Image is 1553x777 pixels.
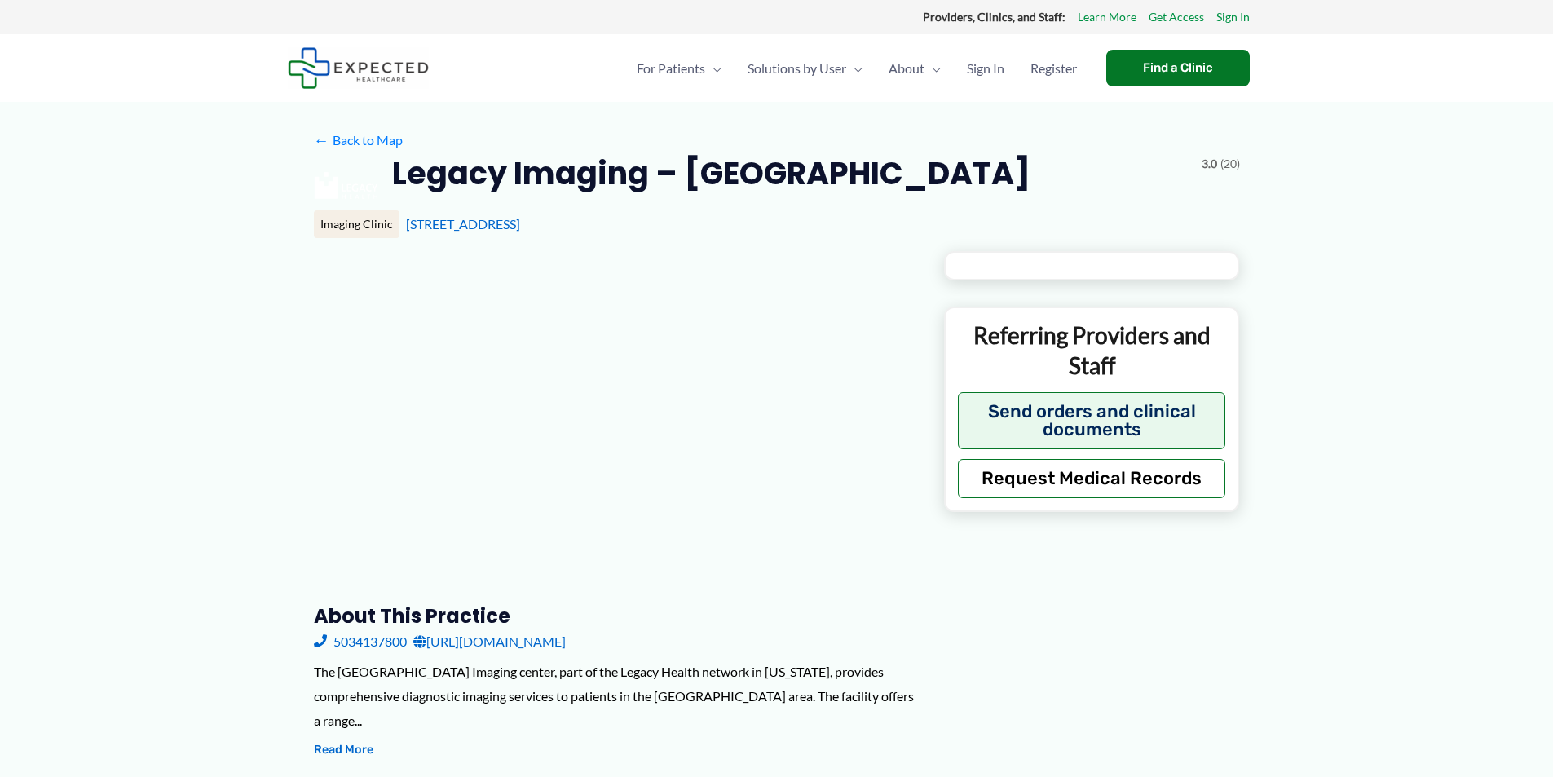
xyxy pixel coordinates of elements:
[958,392,1226,449] button: Send orders and clinical documents
[413,629,566,654] a: [URL][DOMAIN_NAME]
[314,132,329,148] span: ←
[1017,40,1090,97] a: Register
[314,603,918,629] h3: About this practice
[735,40,876,97] a: Solutions by UserMenu Toggle
[1078,7,1136,28] a: Learn More
[889,40,924,97] span: About
[923,10,1065,24] strong: Providers, Clinics, and Staff:
[314,660,918,732] div: The [GEOGRAPHIC_DATA] Imaging center, part of the Legacy Health network in [US_STATE], provides c...
[1149,7,1204,28] a: Get Access
[392,153,1030,193] h2: Legacy Imaging – [GEOGRAPHIC_DATA]
[314,128,403,152] a: ←Back to Map
[288,47,429,89] img: Expected Healthcare Logo - side, dark font, small
[748,40,846,97] span: Solutions by User
[314,629,407,654] a: 5034137800
[314,210,399,238] div: Imaging Clinic
[705,40,721,97] span: Menu Toggle
[967,40,1004,97] span: Sign In
[624,40,735,97] a: For PatientsMenu Toggle
[1106,50,1250,86] a: Find a Clinic
[954,40,1017,97] a: Sign In
[1216,7,1250,28] a: Sign In
[1030,40,1077,97] span: Register
[314,740,373,760] button: Read More
[624,40,1090,97] nav: Primary Site Navigation
[1202,153,1217,174] span: 3.0
[406,216,520,232] a: [STREET_ADDRESS]
[637,40,705,97] span: For Patients
[924,40,941,97] span: Menu Toggle
[958,459,1226,498] button: Request Medical Records
[1220,153,1240,174] span: (20)
[846,40,863,97] span: Menu Toggle
[958,320,1226,380] p: Referring Providers and Staff
[876,40,954,97] a: AboutMenu Toggle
